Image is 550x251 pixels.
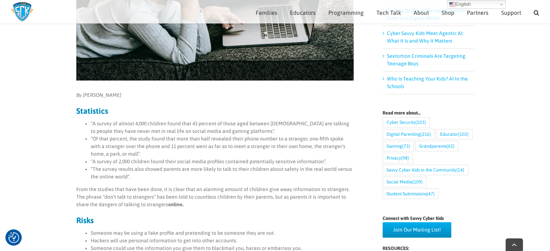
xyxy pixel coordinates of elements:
[415,117,426,127] span: (103)
[427,189,435,199] span: (47)
[383,129,435,139] a: Digital Parenting (216 items)
[458,129,469,139] span: (102)
[449,1,455,7] img: en
[91,158,354,165] li: “A survey of 2,000 children found their social media profiles contained potentially sensitive inf...
[421,129,431,139] span: (216)
[383,141,414,151] a: Gaming (73 items)
[376,10,401,16] span: Tech Talk
[290,10,316,16] span: Educators
[91,165,354,181] li: “The survey results also showed parents are more likely to talk to their children about safety in...
[8,232,19,243] button: Consent Preferences
[383,117,430,127] a: Cyber Security (103 items)
[415,141,459,151] a: Grandparents (62 items)
[91,120,354,135] li: “A survey of almost 4,000 children found that 43 percent of those aged between [DEMOGRAPHIC_DATA]...
[402,141,410,151] span: (73)
[387,30,464,44] a: Cyber Savvy Kids Meet Agentic AI: What It Is and Why It Matters
[76,92,121,98] em: By [PERSON_NAME]
[383,222,451,238] a: Join Our Mailing List!
[168,202,184,207] strong: online.
[383,111,474,115] h4: Read more about…
[447,141,455,151] span: (62)
[76,216,94,225] strong: Risks
[414,10,429,16] span: About
[91,135,354,158] li: “Of that percent, the study found that more than half revealed their phone number to a stranger, ...
[383,153,413,163] a: Privacy (98 items)
[393,227,441,233] span: Join Our Mailing List!
[387,53,465,66] a: Sextortion Criminals Are Targeting Teenage Boys
[401,153,409,163] span: (98)
[467,10,489,16] span: Partners
[256,10,277,16] span: Families
[11,2,34,22] img: Savvy Cyber Kids Logo
[501,10,521,16] span: Support
[91,237,354,244] li: Hackers will use personal information to get into other accounts.
[328,10,364,16] span: Programming
[436,129,473,139] a: Educator (102 items)
[383,216,474,221] h4: Connect with Savvy Cyber Kids
[383,177,427,187] a: Social Media (109 items)
[8,232,19,243] img: Revisit consent button
[456,165,464,175] span: (14)
[387,76,468,89] a: Who Is Teaching Your Kids? AI In the Schools
[383,189,439,199] a: Student Submissions (47 items)
[383,165,468,175] a: Savvy Cyber Kids in the Community (14 items)
[91,229,354,237] li: Someone may be using a fake profile and pretending to be someone they are not.
[76,186,354,208] p: From the studies that have been done, it is clear that an alarming amount of children give away i...
[383,246,474,251] h4: RESOURCES:
[442,10,454,16] span: Shop
[412,177,423,187] span: (109)
[76,106,108,116] strong: Statistics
